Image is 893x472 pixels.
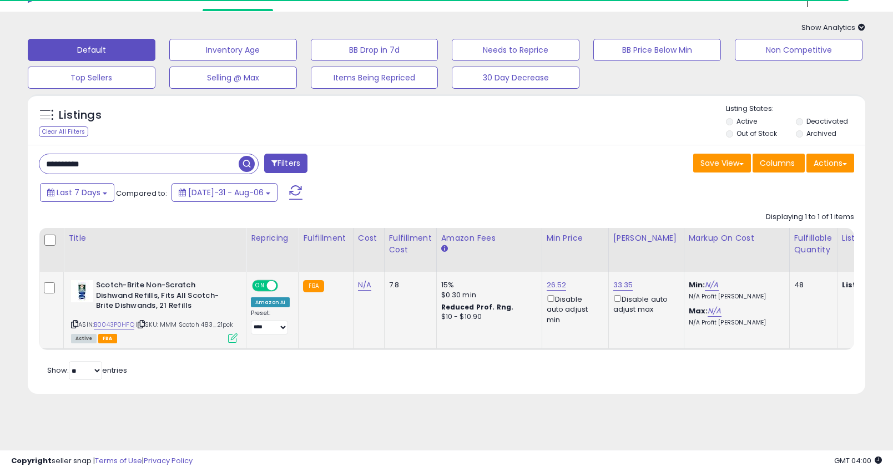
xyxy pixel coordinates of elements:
[188,187,264,198] span: [DATE]-31 - Aug-06
[441,312,533,322] div: $10 - $10.90
[801,22,865,33] span: Show Analytics
[613,280,633,291] a: 33.35
[303,280,324,292] small: FBA
[441,290,533,300] div: $0.30 min
[735,39,862,61] button: Non Competitive
[276,281,294,291] span: OFF
[452,39,579,61] button: Needs to Reprice
[547,293,600,325] div: Disable auto adjust min
[71,280,93,302] img: 31gP28mOlUL._SL40_.jpg
[28,67,155,89] button: Top Sellers
[708,306,721,317] a: N/A
[264,154,307,173] button: Filters
[736,129,777,138] label: Out of Stock
[613,232,679,244] div: [PERSON_NAME]
[59,108,102,123] h5: Listings
[693,154,751,172] button: Save View
[28,39,155,61] button: Default
[57,187,100,198] span: Last 7 Days
[311,67,438,89] button: Items Being Repriced
[96,280,231,314] b: Scotch-Brite Non-Scratch Dishwand Refills, Fits All Scotch-Brite Dishwands, 21 Refills
[358,280,371,291] a: N/A
[689,232,785,244] div: Markup on Cost
[794,232,833,256] div: Fulfillable Quantity
[11,455,52,466] strong: Copyright
[689,306,708,316] b: Max:
[47,365,127,375] span: Show: entries
[358,232,380,244] div: Cost
[169,39,297,61] button: Inventory Age
[689,293,781,301] p: N/A Profit [PERSON_NAME]
[39,126,88,137] div: Clear All Filters
[95,455,142,466] a: Terms of Use
[441,280,533,290] div: 15%
[547,232,604,244] div: Min Price
[689,280,705,290] b: Min:
[251,232,294,244] div: Repricing
[806,154,854,172] button: Actions
[794,280,829,290] div: 48
[806,129,836,138] label: Archived
[303,232,348,244] div: Fulfillment
[98,334,117,343] span: FBA
[169,67,297,89] button: Selling @ Max
[705,280,718,291] a: N/A
[311,39,438,61] button: BB Drop in 7d
[40,183,114,202] button: Last 7 Days
[94,320,134,329] a: B0043P0HFQ
[389,232,432,256] div: Fulfillment Cost
[68,232,241,244] div: Title
[253,281,267,291] span: ON
[547,280,567,291] a: 26.52
[452,67,579,89] button: 30 Day Decrease
[116,188,167,199] span: Compared to:
[389,280,428,290] div: 7.8
[806,116,848,126] label: Deactivated
[441,232,537,244] div: Amazon Fees
[689,319,781,327] p: N/A Profit [PERSON_NAME]
[136,320,234,329] span: | SKU: MMM Scotch 483_21pck
[71,334,97,343] span: All listings currently available for purchase on Amazon
[71,280,238,342] div: ASIN:
[726,104,865,114] p: Listing States:
[593,39,721,61] button: BB Price Below Min
[441,302,514,312] b: Reduced Prof. Rng.
[766,212,854,222] div: Displaying 1 to 1 of 1 items
[144,455,193,466] a: Privacy Policy
[251,297,290,307] div: Amazon AI
[441,244,448,254] small: Amazon Fees.
[251,309,290,334] div: Preset:
[613,293,675,314] div: Disable auto adjust max
[760,158,795,169] span: Columns
[684,228,789,272] th: The percentage added to the cost of goods (COGS) that forms the calculator for Min & Max prices.
[736,116,757,126] label: Active
[753,154,805,172] button: Columns
[834,455,882,466] span: 2025-08-17 04:00 GMT
[171,183,278,202] button: [DATE]-31 - Aug-06
[11,456,193,466] div: seller snap | |
[842,280,892,290] b: Listed Price:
